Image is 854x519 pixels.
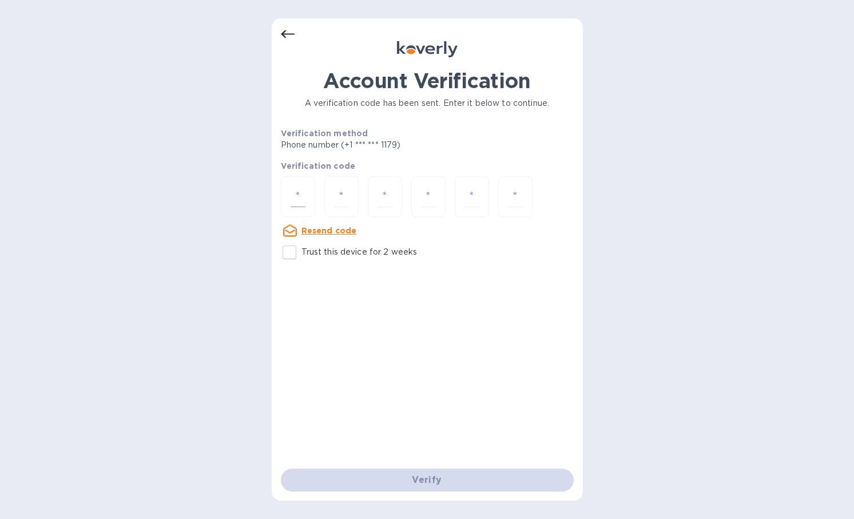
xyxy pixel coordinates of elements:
b: Verification method [281,129,368,138]
p: Verification code [281,160,574,172]
p: A verification code has been sent. Enter it below to continue. [281,97,574,109]
h1: Account Verification [281,69,574,93]
p: Trust this device for 2 weeks [301,246,418,258]
p: Phone number (+1 *** *** 1179) [281,139,488,151]
u: Resend code [301,226,357,235]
